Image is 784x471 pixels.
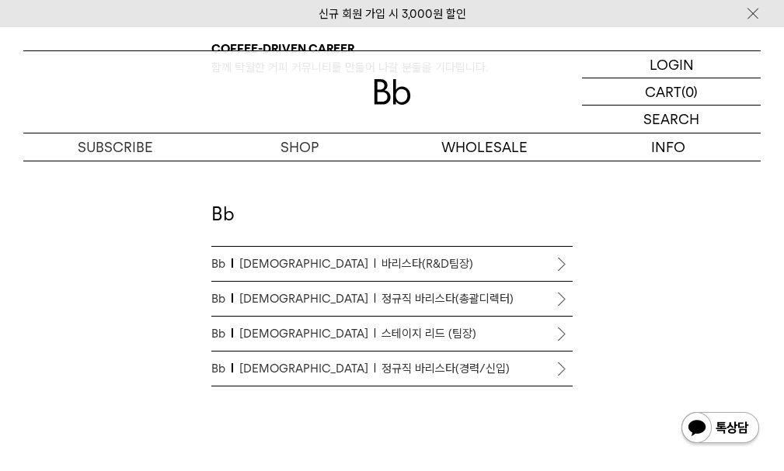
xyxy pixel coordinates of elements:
h2: Bb [211,201,573,247]
img: 로고 [374,79,411,105]
span: [DEMOGRAPHIC_DATA] [239,359,376,378]
a: LOGIN [582,51,761,78]
p: INFO [577,133,761,161]
a: Bb[DEMOGRAPHIC_DATA]정규직 바리스타(경력/신입) [211,352,573,386]
a: Bb[DEMOGRAPHIC_DATA]정규직 바리스타(총괄디렉터) [211,282,573,316]
span: 바리스타(R&D팀장) [382,255,473,273]
span: [DEMOGRAPHIC_DATA] [239,324,376,343]
span: Bb [211,359,233,378]
a: SUBSCRIBE [23,133,207,161]
span: [DEMOGRAPHIC_DATA] [239,255,376,273]
p: LOGIN [650,51,694,78]
span: Bb [211,289,233,308]
span: Bb [211,324,233,343]
a: CART (0) [582,78,761,106]
a: SHOP [207,133,392,161]
p: CART [645,78,681,105]
p: WHOLESALE [392,133,577,161]
p: (0) [681,78,698,105]
img: 카카오톡 채널 1:1 채팅 버튼 [680,410,761,448]
span: 정규직 바리스타(경력/신입) [382,359,510,378]
span: 스테이지 리드 (팀장) [382,324,476,343]
span: [DEMOGRAPHIC_DATA] [239,289,376,308]
a: Bb[DEMOGRAPHIC_DATA]스테이지 리드 (팀장) [211,317,573,351]
a: 신규 회원 가입 시 3,000원 할인 [319,7,466,21]
p: SEARCH [643,106,699,133]
a: Bb[DEMOGRAPHIC_DATA]바리스타(R&D팀장) [211,247,573,281]
span: Bb [211,255,233,273]
span: 정규직 바리스타(총괄디렉터) [382,289,514,308]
